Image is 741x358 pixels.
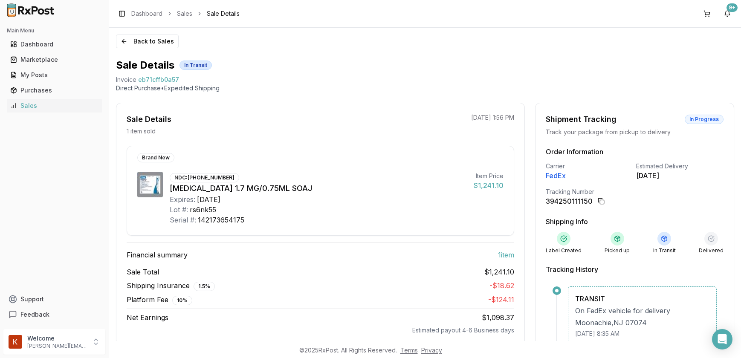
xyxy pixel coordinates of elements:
button: Purchases [3,84,105,97]
span: - $18.62 [489,281,514,290]
a: Purchases [7,83,102,98]
h3: Order Information [546,147,724,157]
div: Open Intercom Messenger [712,329,732,349]
img: Wegovy 1.7 MG/0.75ML SOAJ [137,172,163,197]
div: Sale Details [127,113,171,125]
div: Track your package from pickup to delivery [546,128,724,136]
a: Sales [177,9,192,18]
img: RxPost Logo [3,3,58,17]
div: Moonachie , NJ 07074 [575,318,709,328]
h1: Sale Details [116,58,174,72]
h2: Main Menu [7,27,102,34]
div: [DATE] [636,170,724,181]
div: [DATE] [197,194,220,205]
a: Marketplace [7,52,102,67]
div: Estimated payout 4-6 Business days [127,326,514,335]
button: Feedback [3,307,105,322]
p: [PERSON_NAME][EMAIL_ADDRESS][DOMAIN_NAME] [27,343,87,349]
div: Label Created [546,247,582,254]
p: Welcome [27,334,87,343]
div: Purchases [10,86,98,95]
span: Financial summary [127,250,188,260]
p: [DATE] 1:56 PM [471,113,514,122]
nav: breadcrumb [131,9,240,18]
div: TRANSIT [575,294,709,304]
div: [DATE] 8:35 AM [575,329,709,338]
div: Tracking Number [546,188,724,196]
div: Estimated Delivery [636,162,724,170]
a: Terms [400,346,418,354]
div: Sales [10,101,98,110]
button: My Posts [3,68,105,82]
span: $1,241.10 [484,267,514,277]
div: Shipment Tracking [546,113,617,125]
a: Sales [7,98,102,113]
div: FedEx [546,170,633,181]
span: - $124.11 [488,295,514,304]
span: Feedback [20,310,49,319]
div: Carrier [546,162,633,170]
button: 9+ [721,7,734,20]
button: Back to Sales [116,35,179,48]
div: [MEDICAL_DATA] 1.7 MG/0.75ML SOAJ [170,182,467,194]
div: $1,241.10 [474,180,504,191]
p: Direct Purchase • Expedited Shipping [116,84,734,92]
div: Delivered [699,247,724,254]
a: My Posts [7,67,102,83]
div: Picked up [605,247,630,254]
button: Support [3,292,105,307]
div: In Transit [653,247,676,254]
div: 394250111150 [546,196,593,206]
span: Sale Total [127,267,159,277]
div: In Progress [685,115,724,124]
span: $1,098.37 [482,313,514,322]
div: 9+ [727,3,738,12]
div: Lot #: [170,205,188,215]
h3: Tracking History [546,264,724,274]
div: Brand New [137,153,174,162]
button: Marketplace [3,53,105,66]
p: 1 item sold [127,127,156,136]
span: Shipping Insurance [127,280,215,291]
span: eb71cffb0a57 [138,75,179,84]
img: User avatar [9,335,22,349]
div: On FedEx vehicle for delivery [575,306,709,316]
a: Dashboard [131,9,162,18]
div: Dashboard [10,40,98,49]
div: Serial #: [170,215,196,225]
a: Privacy [421,346,442,354]
div: Marketplace [10,55,98,64]
a: Dashboard [7,37,102,52]
span: Sale Details [207,9,240,18]
div: 1.5 % [194,282,215,291]
div: Invoice [116,75,136,84]
div: 10 % [172,296,192,305]
span: Net Earnings [127,312,168,323]
div: In Transit [179,61,212,70]
h3: Shipping Info [546,217,724,227]
span: 1 item [498,250,514,260]
button: Sales [3,99,105,113]
button: Dashboard [3,38,105,51]
div: NDC: [PHONE_NUMBER] [170,173,239,182]
div: Item Price [474,172,504,180]
div: Expires: [170,194,195,205]
div: 142173654175 [198,215,244,225]
span: Platform Fee [127,294,192,305]
div: rs6nk55 [190,205,216,215]
div: My Posts [10,71,98,79]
